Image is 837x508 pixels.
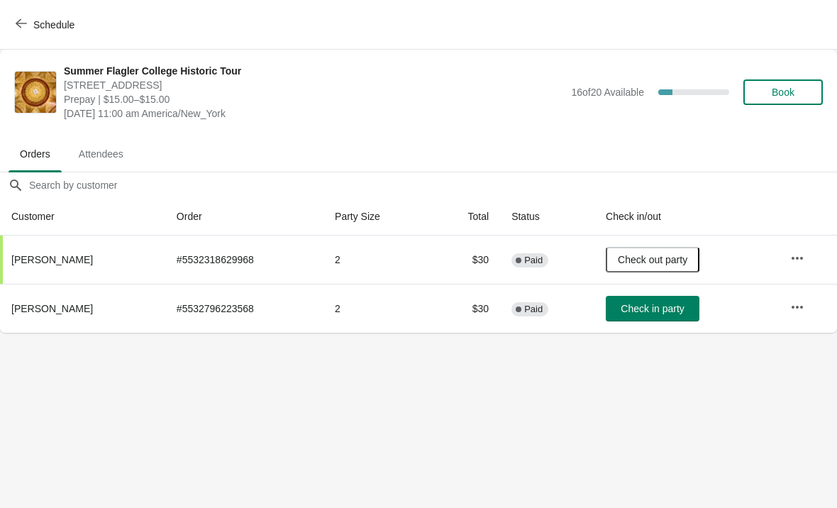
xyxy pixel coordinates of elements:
th: Check in/out [594,198,779,236]
span: Prepay | $15.00–$15.00 [64,92,564,106]
th: Party Size [323,198,431,236]
th: Order [165,198,323,236]
button: Check in party [606,296,699,321]
th: Status [500,198,594,236]
span: Schedule [33,19,74,31]
span: Summer Flagler College Historic Tour [64,64,564,78]
td: $30 [431,236,500,284]
span: [DATE] 11:00 am America/New_York [64,106,564,121]
input: Search by customer [28,172,837,198]
td: 2 [323,236,431,284]
button: Book [743,79,823,105]
span: Check out party [618,254,687,265]
th: Total [431,198,500,236]
span: Orders [9,141,62,167]
span: [PERSON_NAME] [11,254,93,265]
td: # 5532796223568 [165,284,323,333]
span: Paid [524,304,543,315]
span: 16 of 20 Available [571,87,644,98]
span: [PERSON_NAME] [11,303,93,314]
span: Attendees [67,141,135,167]
td: 2 [323,284,431,333]
button: Check out party [606,247,699,272]
td: $30 [431,284,500,333]
img: Summer Flagler College Historic Tour [15,72,56,113]
span: Book [772,87,794,98]
td: # 5532318629968 [165,236,323,284]
span: Paid [524,255,543,266]
button: Schedule [7,12,86,38]
span: Check in party [621,303,684,314]
span: [STREET_ADDRESS] [64,78,564,92]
